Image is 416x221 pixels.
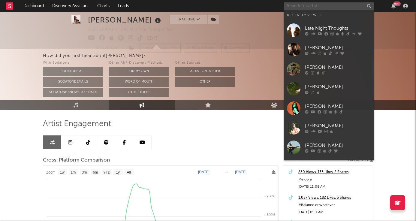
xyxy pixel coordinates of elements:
[284,40,374,59] a: [PERSON_NAME]
[221,44,250,53] button: Summary
[93,170,98,174] text: 6m
[348,159,373,162] button: Export CSV
[284,79,374,98] a: [PERSON_NAME]
[88,26,179,33] div: [GEOGRAPHIC_DATA] | Singer/Songwriter
[175,77,235,87] button: Other
[43,59,103,67] div: With Sodatone
[127,170,131,174] text: All
[298,183,370,190] div: [DATE] 11:08 AM
[43,157,110,164] span: Cross-Platform Comparison
[298,176,370,183] div: Me core
[298,201,370,209] div: #Balance or whatever
[298,169,370,176] a: 830 Views, 133 Likes, 2 Shares
[287,12,371,19] div: Recently Viewed
[88,15,162,25] div: [PERSON_NAME]
[235,170,246,174] text: [DATE]
[305,142,371,149] div: [PERSON_NAME]
[284,2,374,10] input: Search for artists
[116,170,120,174] text: 1y
[284,98,374,118] a: [PERSON_NAME]
[43,52,416,59] div: How did you first hear about [PERSON_NAME] ?
[60,170,65,174] text: 1w
[175,67,235,76] button: Artist on Roster
[284,20,374,40] a: Late Night Thoughts
[147,35,158,42] button: Edit
[109,77,169,87] button: Word Of Mouth
[140,44,181,53] button: Email AlertsOff
[264,194,275,198] text: + 750%
[284,157,374,177] a: KHAOS
[284,59,374,79] a: [PERSON_NAME]
[305,122,371,129] div: [PERSON_NAME]
[184,44,218,53] a: Benchmark
[391,4,396,8] button: 99+
[46,170,56,174] text: Zoom
[284,118,374,138] a: [PERSON_NAME]
[170,47,177,50] em: Off
[225,170,228,174] text: →
[284,138,374,157] a: [PERSON_NAME]
[175,59,235,67] div: Other Sources
[88,44,125,53] button: Tracking
[109,67,169,76] button: On My Own
[305,64,371,71] div: [PERSON_NAME]
[229,47,246,50] span: Summary
[305,83,371,90] div: [PERSON_NAME]
[109,88,169,97] button: Other Tools
[305,25,371,32] div: Late Night Thoughts
[305,44,371,51] div: [PERSON_NAME]
[198,170,210,174] text: [DATE]
[192,45,215,52] span: Benchmark
[305,103,371,110] div: [PERSON_NAME]
[170,15,207,24] button: Tracking
[43,120,111,128] span: Artist Engagement
[82,170,87,174] text: 3m
[43,67,103,76] button: Sodatone App
[393,2,401,6] div: 99 +
[103,170,110,174] text: YTD
[264,213,275,216] text: + 500%
[71,170,76,174] text: 1m
[43,88,103,97] button: Sodatone Snowflake Data
[109,59,169,67] div: Other A&R Discovery Methods
[43,77,103,87] button: Sodatone Emails
[298,194,370,201] a: 1.05k Views, 182 Likes, 3 Shares
[298,209,370,216] div: [DATE] 8:51 AM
